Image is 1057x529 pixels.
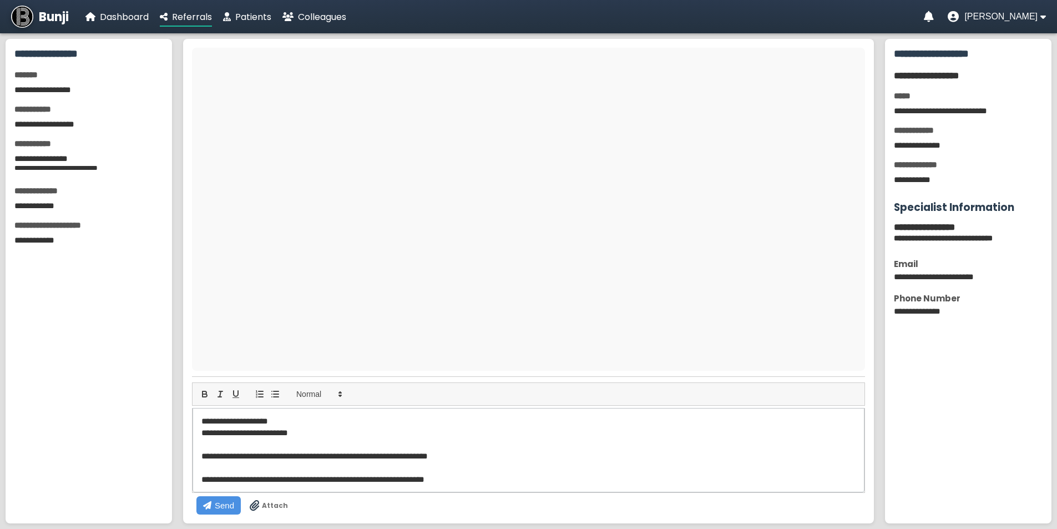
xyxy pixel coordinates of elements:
[235,11,271,23] span: Patients
[197,387,213,401] button: bold
[262,501,288,511] span: Attach
[298,11,346,23] span: Colleagues
[228,387,244,401] button: underline
[160,10,212,24] a: Referrals
[894,258,1043,270] div: Email
[223,10,271,24] a: Patients
[215,501,234,510] span: Send
[172,11,212,23] span: Referrals
[894,292,1043,305] div: Phone Number
[948,11,1046,22] button: User menu
[100,11,149,23] span: Dashboard
[11,6,69,28] a: Bunji
[11,6,33,28] img: Bunji Dental Referral Management
[39,8,69,26] span: Bunji
[924,11,934,22] a: Notifications
[85,10,149,24] a: Dashboard
[964,12,1038,22] span: [PERSON_NAME]
[894,199,1043,215] h3: Specialist Information
[250,500,288,511] label: Drag & drop files anywhere to attach
[196,496,241,515] button: Send
[282,10,346,24] a: Colleagues
[213,387,228,401] button: italic
[267,387,283,401] button: list: bullet
[252,387,267,401] button: list: ordered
